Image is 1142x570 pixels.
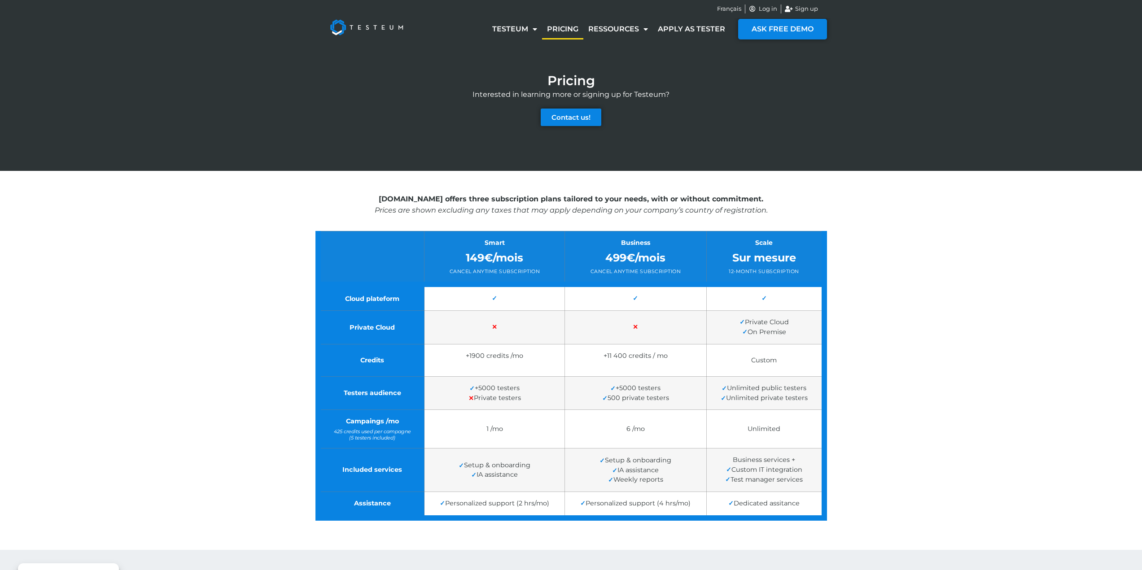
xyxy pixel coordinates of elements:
span: ✕ [633,323,638,331]
span: ✓ [726,466,731,474]
td: Personalized support (4 hrs/mo) [565,492,706,518]
p: Interested in learning more or signing up for Testeum? [315,89,827,100]
span: 500 private testers [602,394,669,402]
div: Smart [431,238,558,248]
span: ✓ [459,461,464,470]
div: 12-month subscription [713,268,815,275]
a: Apply as tester [653,19,730,39]
td: Dedicated assitance [706,492,824,518]
span: Private testers [468,394,521,402]
span: Setup & onboarding [599,456,671,464]
span: Contact us! [551,114,591,121]
span: +5000 testers [469,384,520,392]
strong: [DOMAIN_NAME] offers three subscription plans tailored to your needs, with or without commitment. [379,195,763,203]
div: Cancel anytime subscription [572,268,699,275]
span: Custom IT integration [726,466,802,474]
td: Cloud plateform [318,284,424,311]
span: ✓ [602,394,608,402]
span: ✓ [469,384,475,392]
em: Prices are shown excluding any taxes that may apply depending on your company’s country of regist... [375,205,768,214]
span: ✓ [610,384,616,392]
td: Campaings /mo [318,410,424,448]
div: Sur mesure [713,250,815,266]
span: Unlimited private testers [721,394,808,402]
span: +1900 credits /mo [466,352,523,360]
span: ✓ [492,295,497,303]
span: ✓ [599,457,605,465]
span: Log in [757,4,777,13]
span: ✓ [612,466,617,474]
span: ✓ [633,295,638,303]
td: 1 /mo [424,410,565,448]
span: No expiration* [572,363,699,369]
span: ✓ [742,328,748,336]
span: ✓ [608,476,613,484]
span: Weekly reports [608,475,663,483]
nav: Menu [487,19,730,39]
div: Cancel anytime subscription [431,268,558,275]
a: Pricing [542,19,583,39]
div: Business [572,238,699,248]
td: Personalized support (2 hrs/mo) [424,492,565,518]
td: Assistance [318,492,424,518]
td: Credits [318,344,424,376]
span: 425 credits used per campagne (5 testers included) [328,428,418,441]
span: +11 400 credits / mo [604,352,668,360]
span: ✓ [728,500,734,508]
a: ASK FREE DEMO [738,19,827,39]
span: Test manager services [725,475,803,483]
span: Custom [751,356,777,364]
span: ✓ [722,384,727,392]
span: +5000 testers [610,384,661,392]
div: 499€/mois [572,250,699,266]
span: ✓ [471,471,477,479]
span: ✕ [492,323,497,331]
div: Scale [713,238,815,248]
span: ASK FREE DEMO [752,26,814,33]
span: ✓ [580,500,586,508]
span: No expiration* [431,363,558,369]
span: ✕ [468,394,474,402]
td: Unlimited [706,410,824,448]
a: Français [717,4,741,13]
a: Sign up [785,4,818,13]
img: Testeum Logo - Application crowdtesting platform [320,9,413,45]
span: Setup & onboarding [459,461,530,469]
span: Business services + [733,456,795,464]
a: Ressources [583,19,653,39]
a: Testeum [487,19,542,39]
span: IA assistance [471,470,518,479]
td: Private Cloud On Premise [706,311,824,344]
span: ✓ [739,318,745,326]
div: 149€/mois [431,250,558,266]
td: Private Cloud [318,311,424,344]
a: Contact us! [541,109,601,126]
span: ✓ [721,394,726,402]
td: Testers audience [318,376,424,410]
span: Unlimited public testers [722,384,806,392]
span: ✓ [725,476,731,484]
span: ✓ [761,295,767,303]
span: ✓ [440,500,445,508]
h1: Pricing [547,74,595,87]
td: 6 /mo [565,410,706,448]
td: Included services [318,448,424,492]
span: Sign up [793,4,818,13]
span: IA assistance [612,466,659,474]
a: Log in [749,4,778,13]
